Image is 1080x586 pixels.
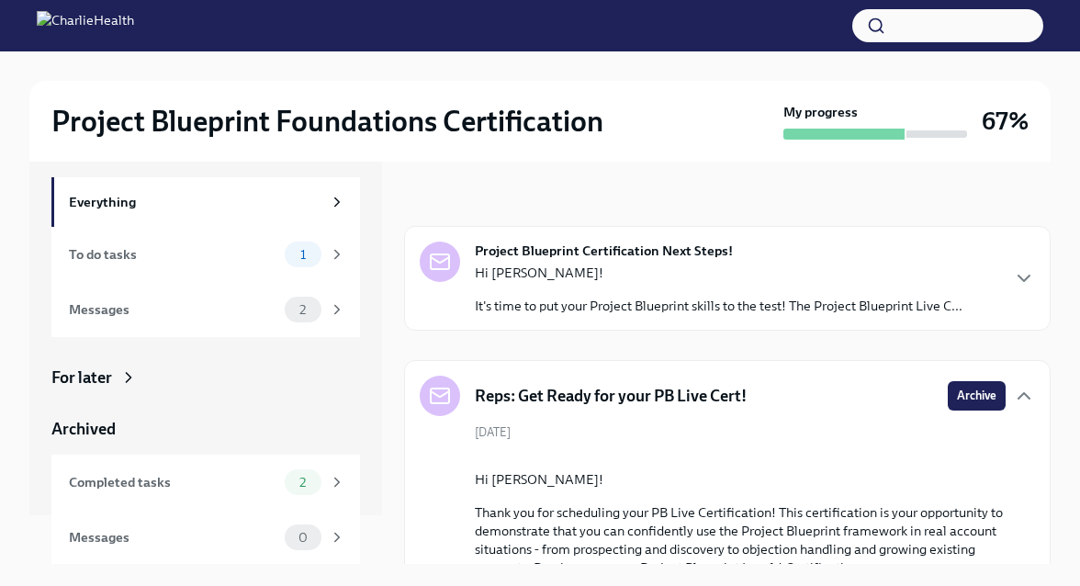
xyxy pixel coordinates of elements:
[51,282,360,337] a: Messages2
[51,227,360,282] a: To do tasks1
[475,264,962,282] p: Hi [PERSON_NAME]!
[37,11,134,40] img: CharlieHealth
[69,472,277,492] div: Completed tasks
[51,366,360,389] a: For later
[51,366,112,389] div: For later
[475,423,511,441] span: [DATE]
[69,244,277,265] div: To do tasks
[288,476,317,490] span: 2
[69,299,277,320] div: Messages
[982,105,1029,138] h3: 67%
[404,189,485,211] div: In progress
[475,385,747,407] h5: Reps: Get Ready for your PB Live Cert!
[51,103,603,140] h2: Project Blueprint Foundations Certification
[51,455,360,510] a: Completed tasks2
[475,503,1006,577] p: Thank you for scheduling your PB Live Certification! This certification is your opportunity to de...
[288,303,317,317] span: 2
[475,242,733,260] strong: Project Blueprint Certification Next Steps!
[287,531,319,545] span: 0
[289,248,317,262] span: 1
[51,418,360,440] a: Archived
[51,177,360,227] a: Everything
[475,297,962,315] p: It's time to put your Project Blueprint skills to the test! The Project Blueprint Live C...
[51,510,360,565] a: Messages0
[783,103,858,121] strong: My progress
[69,192,321,212] div: Everything
[948,381,1006,411] button: Archive
[475,470,1006,489] p: Hi [PERSON_NAME]!
[957,387,996,405] span: Archive
[69,527,277,547] div: Messages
